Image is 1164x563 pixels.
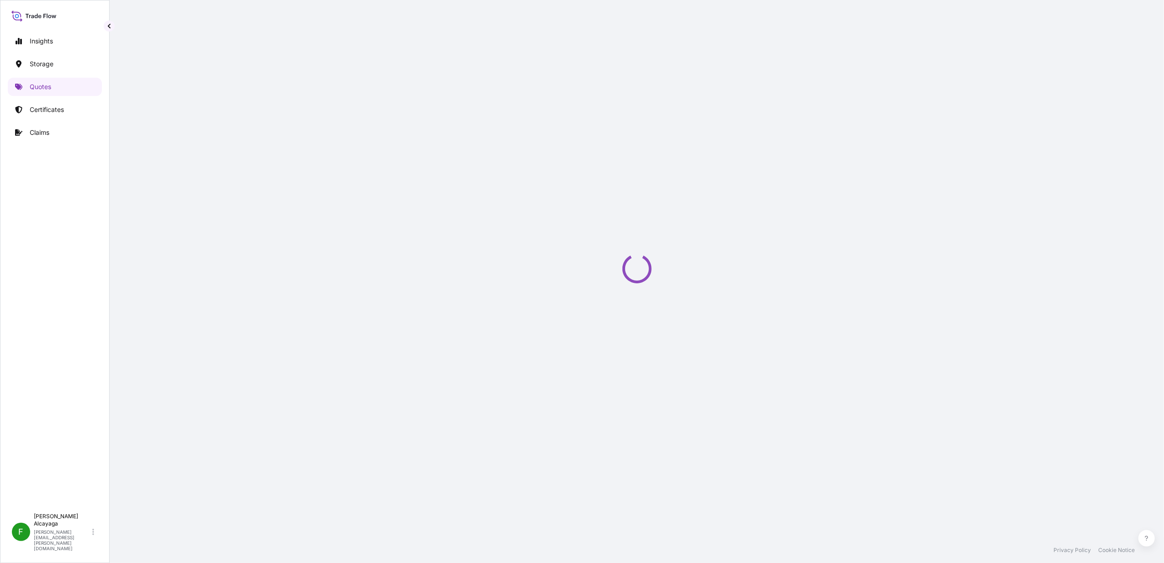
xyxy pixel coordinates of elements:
p: [PERSON_NAME][EMAIL_ADDRESS][PERSON_NAME][DOMAIN_NAME] [34,529,90,551]
a: Insights [8,32,102,50]
p: Claims [30,128,49,137]
a: Privacy Policy [1053,547,1091,554]
a: Cookie Notice [1098,547,1135,554]
a: Quotes [8,78,102,96]
p: Insights [30,37,53,46]
a: Certificates [8,101,102,119]
p: Quotes [30,82,51,91]
a: Storage [8,55,102,73]
p: Certificates [30,105,64,114]
a: Claims [8,123,102,142]
p: [PERSON_NAME] Alcayaga [34,513,90,527]
p: Storage [30,59,53,69]
span: F [19,527,24,536]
